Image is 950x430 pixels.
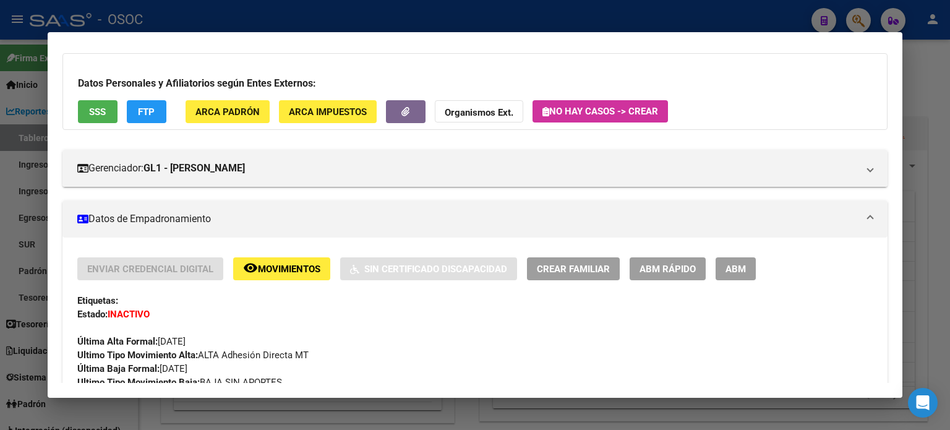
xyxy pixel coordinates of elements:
[78,100,118,123] button: SSS
[445,107,513,118] strong: Organismos Ext.
[533,100,668,123] button: No hay casos -> Crear
[87,264,213,275] span: Enviar Credencial Digital
[62,150,888,187] mat-expansion-panel-header: Gerenciador:GL1 - [PERSON_NAME]
[186,100,270,123] button: ARCA Padrón
[279,100,377,123] button: ARCA Impuestos
[725,264,746,275] span: ABM
[77,350,198,361] strong: Ultimo Tipo Movimiento Alta:
[195,106,260,118] span: ARCA Padrón
[77,363,187,374] span: [DATE]
[542,106,658,117] span: No hay casos -> Crear
[233,257,330,280] button: Movimientos
[89,106,106,118] span: SSS
[77,309,108,320] strong: Estado:
[716,257,756,280] button: ABM
[77,377,200,388] strong: Ultimo Tipo Movimiento Baja:
[340,257,517,280] button: Sin Certificado Discapacidad
[258,264,320,275] span: Movimientos
[77,295,118,306] strong: Etiquetas:
[77,350,309,361] span: ALTA Adhesión Directa MT
[143,161,245,176] strong: GL1 - [PERSON_NAME]
[108,309,150,320] strong: INACTIVO
[527,257,620,280] button: Crear Familiar
[77,212,858,226] mat-panel-title: Datos de Empadronamiento
[77,336,186,347] span: [DATE]
[62,200,888,238] mat-expansion-panel-header: Datos de Empadronamiento
[138,106,155,118] span: FTP
[78,76,872,91] h3: Datos Personales y Afiliatorios según Entes Externos:
[640,264,696,275] span: ABM Rápido
[77,377,282,388] span: BAJA SIN APORTES
[77,161,858,176] mat-panel-title: Gerenciador:
[243,260,258,275] mat-icon: remove_red_eye
[364,264,507,275] span: Sin Certificado Discapacidad
[77,257,223,280] button: Enviar Credencial Digital
[630,257,706,280] button: ABM Rápido
[289,106,367,118] span: ARCA Impuestos
[77,336,158,347] strong: Última Alta Formal:
[537,264,610,275] span: Crear Familiar
[77,363,160,374] strong: Última Baja Formal:
[908,388,938,418] div: Open Intercom Messenger
[435,100,523,123] button: Organismos Ext.
[127,100,166,123] button: FTP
